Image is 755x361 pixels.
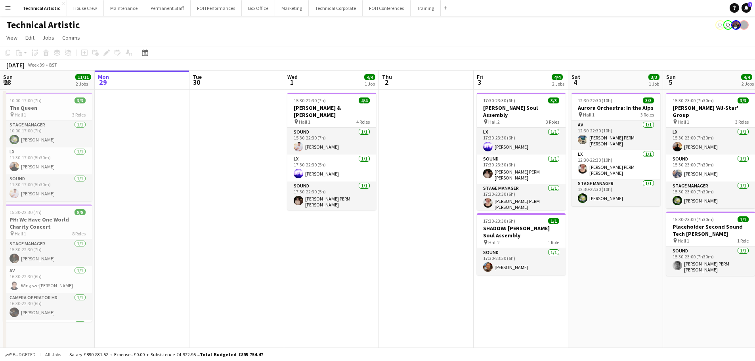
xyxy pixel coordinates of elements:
span: 7 [748,2,752,7]
app-card-role: Sound1/115:30-23:00 (7h30m)[PERSON_NAME] [666,155,755,181]
h3: PH: We Have One World Charity Concert [3,216,92,230]
div: 2 Jobs [742,81,754,87]
span: Hall 2 [488,119,500,125]
app-card-role: Sound1/117:30-23:30 (6h)[PERSON_NAME] PERM [PERSON_NAME] [477,155,566,184]
app-card-role: AV1/112:30-22:30 (10h)[PERSON_NAME] PERM [PERSON_NAME] [572,120,660,150]
span: 3/3 [643,97,654,103]
span: 4/4 [552,74,563,80]
span: Wed [287,73,298,80]
div: 15:30-23:00 (7h30m)1/1Placeholder Second Sound Tech [PERSON_NAME] Hall 11 RoleSound1/115:30-23:00... [666,212,755,276]
div: 12:30-22:30 (10h)3/3Aurora Orchestra: In the Alps Hall 13 RolesAV1/112:30-22:30 (10h)[PERSON_NAME... [572,93,660,206]
span: 3 [476,78,483,87]
span: Hall 1 [299,119,310,125]
span: View [6,34,17,41]
app-job-card: 17:30-23:30 (6h)1/1SHADOW: [PERSON_NAME] Soul Assembly Hall 21 RoleSound1/117:30-23:30 (6h)[PERSO... [477,213,566,275]
span: Hall 1 [15,231,26,237]
app-job-card: 17:30-23:30 (6h)3/3[PERSON_NAME] Soul Assembly Hall 23 RolesLX1/117:30-23:30 (6h)[PERSON_NAME]Sou... [477,93,566,210]
span: Jobs [42,34,54,41]
button: House Crew [67,0,104,16]
app-job-card: 15:30-23:00 (7h30m)3/3[PERSON_NAME] 'All-Star' Group Hall 13 RolesLX1/115:30-23:00 (7h30m)[PERSON... [666,93,755,208]
app-job-card: 15:30-22:30 (7h)8/8PH: We Have One World Charity Concert Hall 18 RolesStage Manager1/115:30-22:30... [3,204,92,322]
app-card-role: AV1/116:30-22:30 (6h)Wing sze [PERSON_NAME] [3,266,92,293]
span: 12:30-22:30 (10h) [578,97,612,103]
app-card-role: Stage Manager1/115:30-23:00 (7h30m)[PERSON_NAME] [666,181,755,208]
h3: The Queen [3,104,92,111]
app-card-role: LX1/111:30-17:00 (5h30m)[PERSON_NAME] [3,147,92,174]
span: Hall 1 [15,112,26,118]
h3: [PERSON_NAME] & [PERSON_NAME] [287,104,376,118]
span: 5 [665,78,676,87]
span: 3 Roles [72,112,86,118]
span: 4/4 [364,74,375,80]
app-card-role: LX1/117:30-22:30 (5h)[PERSON_NAME] [287,155,376,181]
span: 29 [97,78,109,87]
span: 4 [570,78,580,87]
app-card-role: LX1/117:30-23:30 (6h)[PERSON_NAME] [477,128,566,155]
button: Box Office [242,0,275,16]
div: Salary £890 831.52 + Expenses £0.00 + Subsistence £4 922.95 = [69,351,263,357]
span: Total Budgeted £895 754.47 [200,351,263,357]
span: Sat [572,73,580,80]
h3: Aurora Orchestra: In the Alps [572,104,660,111]
span: 15:30-23:00 (7h30m) [673,216,714,222]
span: 3/3 [648,74,659,80]
span: 2 [381,78,392,87]
button: FOH Performances [191,0,242,16]
span: 3/3 [738,97,749,103]
h3: Placeholder Second Sound Tech [PERSON_NAME] [666,223,755,237]
button: Permanent Staff [144,0,191,16]
app-user-avatar: Gabrielle Barr [739,20,749,30]
a: View [3,32,21,43]
span: Thu [382,73,392,80]
span: Tue [193,73,202,80]
h3: SHADOW: [PERSON_NAME] Soul Assembly [477,225,566,239]
span: Sun [666,73,676,80]
span: Hall 1 [678,238,689,244]
button: Technical Corporate [309,0,363,16]
div: BST [49,62,57,68]
div: 2 Jobs [76,81,91,87]
app-card-role: Stage Manager1/110:00-17:00 (7h)[PERSON_NAME] [3,120,92,147]
button: Budgeted [4,350,37,359]
button: Marketing [275,0,309,16]
span: 28 [2,78,13,87]
span: 4/4 [359,97,370,103]
a: Comms [59,32,83,43]
span: Hall 2 [488,239,500,245]
app-card-role: Sound1/117:30-23:30 (6h)[PERSON_NAME] [477,248,566,275]
span: 17:30-23:30 (6h) [483,97,515,103]
div: 10:00-17:00 (7h)3/3The Queen Hall 13 RolesStage Manager1/110:00-17:00 (7h)[PERSON_NAME]LX1/111:30... [3,93,92,201]
span: 3 Roles [546,119,559,125]
app-user-avatar: Zubair PERM Dhalla [731,20,741,30]
app-card-role: LX1/1 [3,320,92,347]
app-card-role: LX1/112:30-22:30 (10h)[PERSON_NAME] PERM [PERSON_NAME] [572,150,660,179]
span: 4 Roles [356,119,370,125]
a: 7 [742,3,751,13]
span: 15:30-22:30 (7h) [10,209,42,215]
a: Edit [22,32,38,43]
span: Hall 1 [583,112,594,118]
app-card-role: Stage Manager1/112:30-22:30 (10h)[PERSON_NAME] [572,179,660,206]
span: 1 Role [548,239,559,245]
span: 15:30-22:30 (7h) [294,97,326,103]
span: 3 Roles [735,119,749,125]
app-card-role: Stage Manager1/117:30-23:30 (6h)[PERSON_NAME] PERM [PERSON_NAME] [477,184,566,213]
div: 2 Jobs [552,81,564,87]
span: 1/1 [738,216,749,222]
app-user-avatar: Abby Hubbard [715,20,725,30]
span: 3 Roles [640,112,654,118]
app-card-role: Sound1/111:30-17:00 (5h30m)[PERSON_NAME] [3,174,92,201]
span: 8 Roles [72,231,86,237]
span: 3/3 [548,97,559,103]
div: [DATE] [6,61,25,69]
span: 3/3 [75,97,86,103]
app-card-role: Camera Operator HD1/116:30-22:30 (6h)[PERSON_NAME] [3,293,92,320]
h1: Technical Artistic [6,19,80,31]
span: 4/4 [741,74,752,80]
span: Week 39 [26,62,46,68]
h3: [PERSON_NAME] Soul Assembly [477,104,566,118]
span: 8/8 [75,209,86,215]
span: Sun [3,73,13,80]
